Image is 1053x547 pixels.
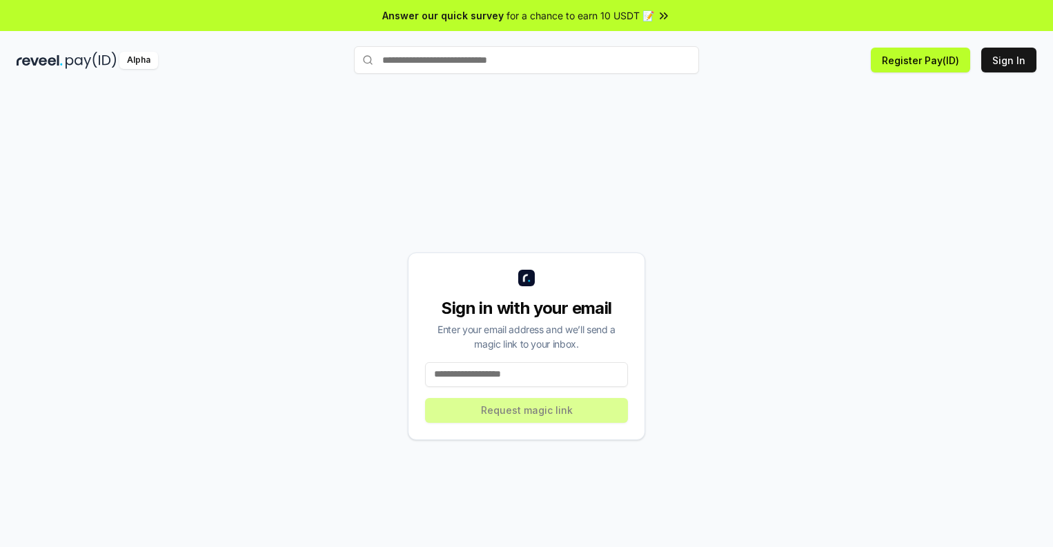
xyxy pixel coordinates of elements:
span: for a chance to earn 10 USDT 📝 [506,8,654,23]
button: Sign In [981,48,1036,72]
div: Sign in with your email [425,297,628,319]
img: logo_small [518,270,535,286]
img: reveel_dark [17,52,63,69]
span: Answer our quick survey [382,8,504,23]
button: Register Pay(ID) [871,48,970,72]
div: Alpha [119,52,158,69]
div: Enter your email address and we’ll send a magic link to your inbox. [425,322,628,351]
img: pay_id [66,52,117,69]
